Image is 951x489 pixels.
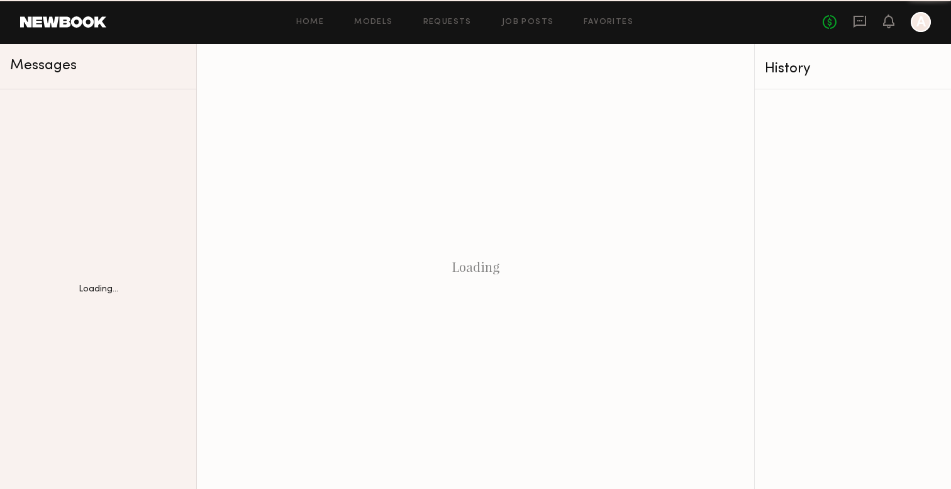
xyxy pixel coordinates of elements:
[10,59,77,73] span: Messages
[296,18,325,26] a: Home
[354,18,392,26] a: Models
[911,12,931,32] a: A
[584,18,633,26] a: Favorites
[423,18,472,26] a: Requests
[502,18,554,26] a: Job Posts
[197,44,754,489] div: Loading
[765,62,941,76] div: History
[79,285,118,294] div: Loading...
